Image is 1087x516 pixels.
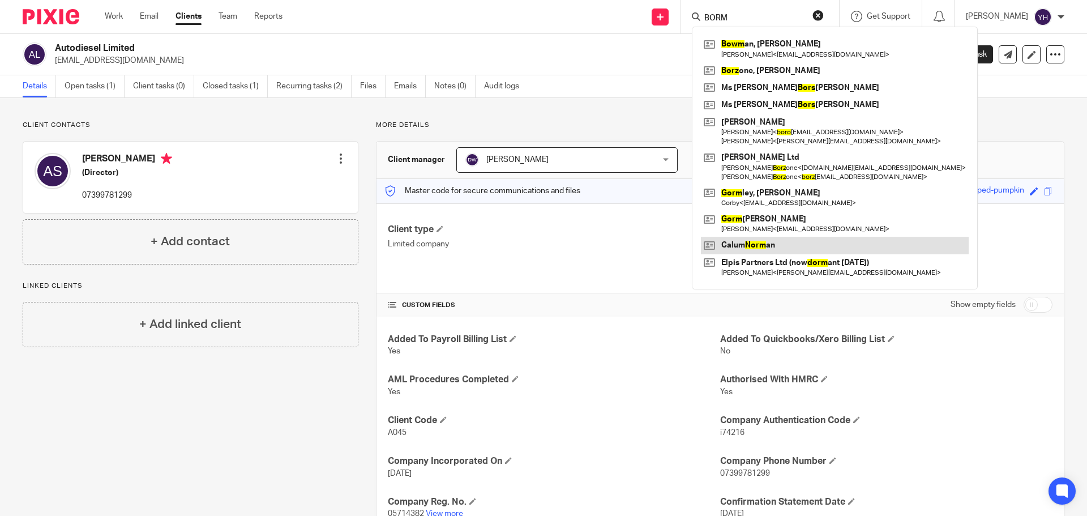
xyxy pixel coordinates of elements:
[161,153,172,164] i: Primary
[276,75,352,97] a: Recurring tasks (2)
[105,11,123,22] a: Work
[388,301,720,310] h4: CUSTOM FIELDS
[65,75,125,97] a: Open tasks (1)
[23,282,358,291] p: Linked clients
[35,153,71,189] img: svg%3E
[23,42,46,66] img: svg%3E
[23,75,56,97] a: Details
[720,429,744,437] span: i74216
[133,75,194,97] a: Client tasks (0)
[388,496,720,508] h4: Company Reg. No.
[720,496,1052,508] h4: Confirmation Statement Date
[388,429,406,437] span: A045
[23,121,358,130] p: Client contacts
[434,75,476,97] a: Notes (0)
[484,75,528,97] a: Audit logs
[254,11,283,22] a: Reports
[388,154,445,165] h3: Client manager
[388,238,720,250] p: Limited company
[720,415,1052,427] h4: Company Authentication Code
[140,11,159,22] a: Email
[720,455,1052,467] h4: Company Phone Number
[388,470,412,477] span: [DATE]
[176,11,202,22] a: Clients
[388,455,720,467] h4: Company Incorporated On
[388,224,720,236] h4: Client type
[720,347,730,355] span: No
[55,42,739,54] h2: Autodiesel Limited
[82,167,172,178] h5: (Director)
[465,153,479,167] img: svg%3E
[82,190,172,201] p: 07399781299
[486,156,549,164] span: [PERSON_NAME]
[812,10,824,21] button: Clear
[23,9,79,24] img: Pixie
[867,12,910,20] span: Get Support
[703,14,805,24] input: Search
[388,347,400,355] span: Yes
[720,374,1052,386] h4: Authorised With HMRC
[139,315,241,333] h4: + Add linked client
[385,185,580,197] p: Master code for secure communications and files
[720,388,733,396] span: Yes
[82,153,172,167] h4: [PERSON_NAME]
[966,11,1028,22] p: [PERSON_NAME]
[394,75,426,97] a: Emails
[388,374,720,386] h4: AML Procedures Completed
[219,11,237,22] a: Team
[151,233,230,250] h4: + Add contact
[951,299,1016,310] label: Show empty fields
[376,121,1064,130] p: More details
[1034,8,1052,26] img: svg%3E
[388,415,720,427] h4: Client Code
[55,55,910,66] p: [EMAIL_ADDRESS][DOMAIN_NAME]
[360,75,386,97] a: Files
[388,388,400,396] span: Yes
[203,75,268,97] a: Closed tasks (1)
[720,470,770,477] span: 07399781299
[720,334,1052,346] h4: Added To Quickbooks/Xero Billing List
[388,334,720,346] h4: Added To Payroll Billing List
